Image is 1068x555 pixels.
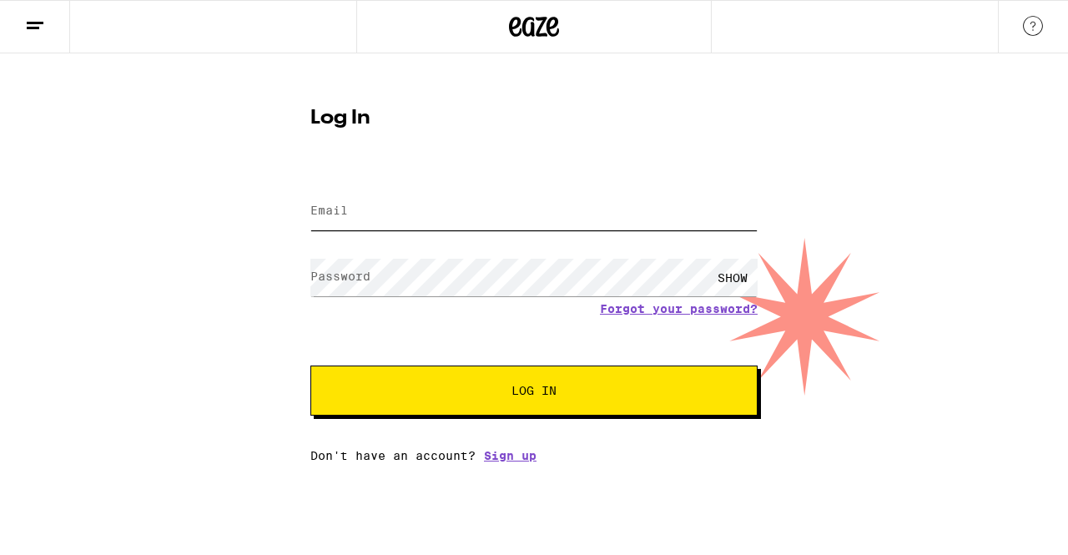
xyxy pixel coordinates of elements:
label: Email [310,204,348,217]
h1: Log In [310,108,758,129]
label: Password [310,270,370,283]
button: Log In [310,366,758,416]
div: Don't have an account? [310,449,758,462]
div: SHOW [708,259,758,296]
span: Log In [511,385,557,396]
a: Sign up [484,449,537,462]
a: Forgot your password? [600,302,758,315]
input: Email [310,193,758,230]
span: Hi. Need any help? [10,12,120,25]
